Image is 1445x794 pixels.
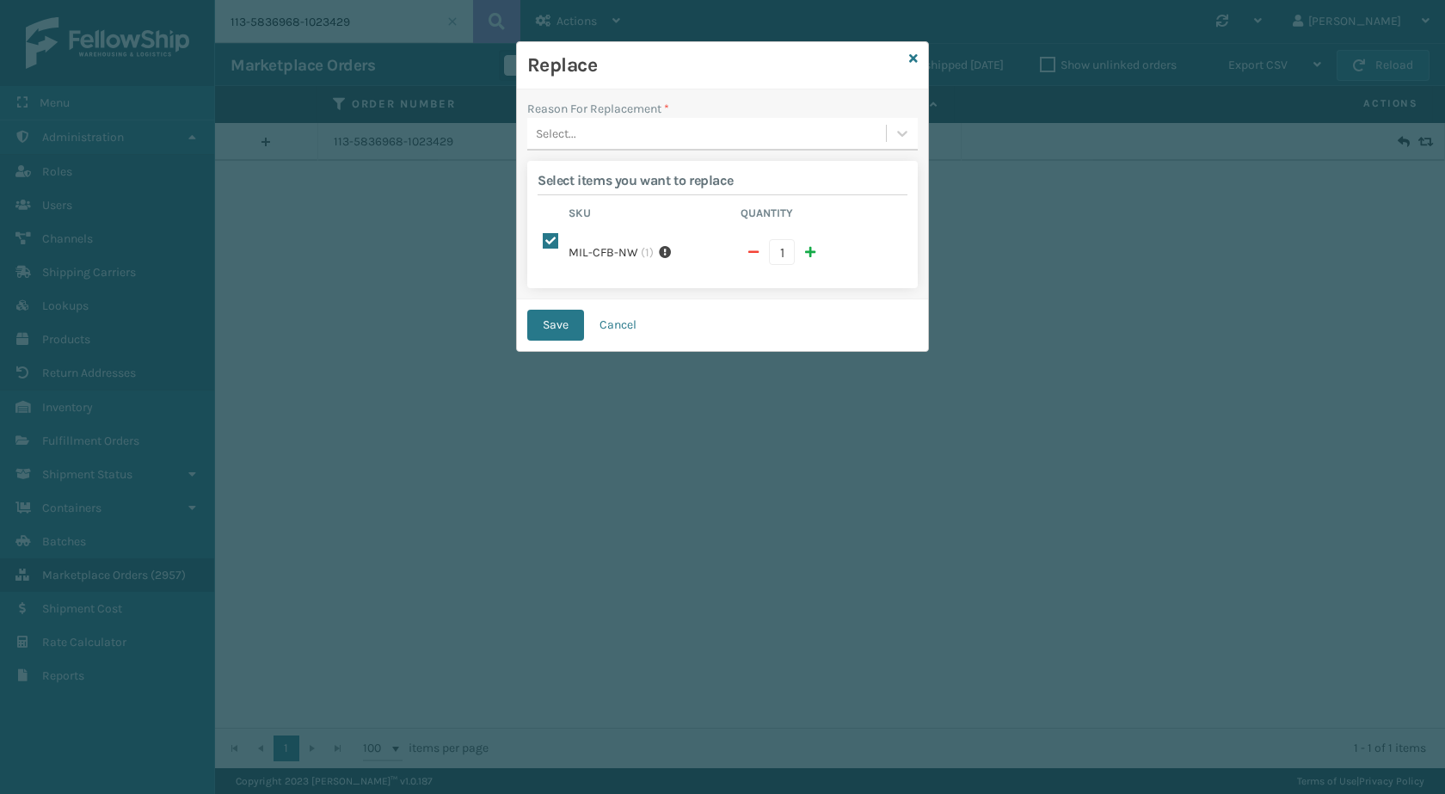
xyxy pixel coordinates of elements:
[569,243,638,262] label: MIL-CFB-NW
[527,310,584,341] button: Save
[538,171,907,189] h2: Select items you want to replace
[735,206,907,226] th: Quantity
[563,206,735,226] th: Sku
[584,310,652,341] button: Cancel
[527,100,669,118] label: Reason For Replacement
[527,52,902,78] h3: Replace
[536,125,576,143] div: Select...
[641,243,654,262] span: ( 1 )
